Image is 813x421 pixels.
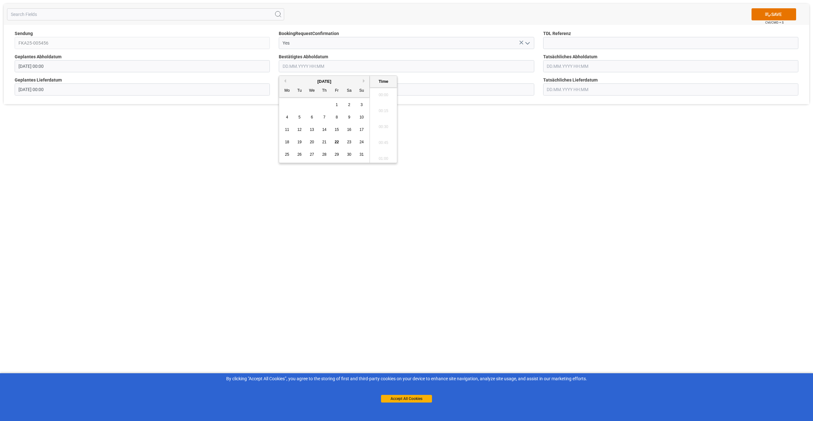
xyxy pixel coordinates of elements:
[543,60,798,72] input: DD.MM.YYYY HH:MM
[359,152,363,157] span: 31
[765,20,784,25] span: Ctrl/CMD + S
[345,126,353,134] div: Choose Saturday, August 16th, 2025
[15,30,33,37] span: Sendung
[345,138,353,146] div: Choose Saturday, August 23rd, 2025
[322,140,326,144] span: 21
[333,126,341,134] div: Choose Friday, August 15th, 2025
[335,127,339,132] span: 15
[358,87,366,95] div: Su
[299,115,301,119] span: 5
[279,78,370,85] div: [DATE]
[543,83,798,96] input: DD.MM.YYYY HH:MM
[752,8,796,20] button: SAVE
[279,30,339,37] span: BookingRequestConfirmation
[358,126,366,134] div: Choose Sunday, August 17th, 2025
[543,54,597,60] span: Tatsächliches Abholdatum
[308,151,316,159] div: Choose Wednesday, August 27th, 2025
[336,115,338,119] span: 8
[358,101,366,109] div: Choose Sunday, August 3rd, 2025
[282,79,286,83] button: Previous Month
[347,127,351,132] span: 16
[345,151,353,159] div: Choose Saturday, August 30th, 2025
[358,151,366,159] div: Choose Sunday, August 31st, 2025
[543,30,571,37] span: TDL Referenz
[283,151,291,159] div: Choose Monday, August 25th, 2025
[320,151,328,159] div: Choose Thursday, August 28th, 2025
[308,113,316,121] div: Choose Wednesday, August 6th, 2025
[347,140,351,144] span: 23
[359,140,363,144] span: 24
[320,87,328,95] div: Th
[296,87,304,95] div: Tu
[310,152,314,157] span: 27
[348,115,350,119] span: 9
[522,38,532,48] button: open menu
[281,99,368,161] div: month 2025-08
[283,87,291,95] div: Mo
[347,152,351,157] span: 30
[283,113,291,121] div: Choose Monday, August 4th, 2025
[335,140,339,144] span: 22
[359,115,363,119] span: 10
[279,60,534,72] input: DD.MM.YYYY HH:MM
[333,113,341,121] div: Choose Friday, August 8th, 2025
[333,151,341,159] div: Choose Friday, August 29th, 2025
[381,395,432,403] button: Accept All Cookies
[310,127,314,132] span: 13
[345,87,353,95] div: Sa
[7,8,284,20] input: Search Fields
[320,126,328,134] div: Choose Thursday, August 14th, 2025
[335,152,339,157] span: 29
[15,54,61,60] span: Geplantes Abholdatum
[296,126,304,134] div: Choose Tuesday, August 12th, 2025
[363,79,367,83] button: Next Month
[4,375,809,382] div: By clicking "Accept All Cookies”, you agree to the storing of first and third-party cookies on yo...
[15,77,62,83] span: Geplantes Lieferdatum
[283,126,291,134] div: Choose Monday, August 11th, 2025
[296,113,304,121] div: Choose Tuesday, August 5th, 2025
[285,127,289,132] span: 11
[322,152,326,157] span: 28
[297,140,301,144] span: 19
[345,113,353,121] div: Choose Saturday, August 9th, 2025
[296,151,304,159] div: Choose Tuesday, August 26th, 2025
[285,152,289,157] span: 25
[297,127,301,132] span: 12
[310,140,314,144] span: 20
[320,138,328,146] div: Choose Thursday, August 21st, 2025
[358,113,366,121] div: Choose Sunday, August 10th, 2025
[311,115,313,119] span: 6
[345,101,353,109] div: Choose Saturday, August 2nd, 2025
[333,101,341,109] div: Choose Friday, August 1st, 2025
[285,140,289,144] span: 18
[308,87,316,95] div: We
[348,103,350,107] span: 2
[283,138,291,146] div: Choose Monday, August 18th, 2025
[358,138,366,146] div: Choose Sunday, August 24th, 2025
[333,138,341,146] div: Choose Friday, August 22nd, 2025
[543,77,598,83] span: Tatsächliches Lieferdatum
[296,138,304,146] div: Choose Tuesday, August 19th, 2025
[359,127,363,132] span: 17
[286,115,288,119] span: 4
[336,103,338,107] span: 1
[361,103,363,107] span: 3
[297,152,301,157] span: 26
[323,115,326,119] span: 7
[279,83,534,96] input: DD.MM.YYYY HH:MM
[308,138,316,146] div: Choose Wednesday, August 20th, 2025
[279,54,328,60] span: Bestätigtes Abholdatum
[371,78,395,85] div: Time
[333,87,341,95] div: Fr
[15,83,270,96] input: DD.MM.YYYY HH:MM
[308,126,316,134] div: Choose Wednesday, August 13th, 2025
[15,60,270,72] input: DD.MM.YYYY HH:MM
[322,127,326,132] span: 14
[320,113,328,121] div: Choose Thursday, August 7th, 2025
